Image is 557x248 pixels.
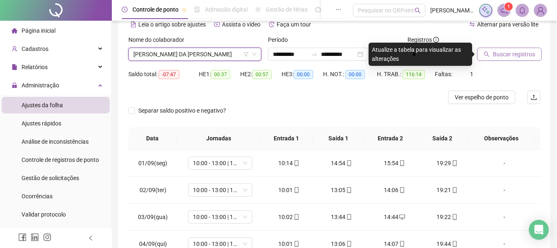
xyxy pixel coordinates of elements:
span: dashboard [315,7,321,12]
span: 03/09(qua) [138,214,168,220]
div: 13:05 [322,185,361,195]
span: pushpin [182,7,187,12]
span: Página inicial [22,27,55,34]
span: Faça um tour [277,21,311,28]
div: H. TRAB.: [377,70,435,79]
span: mobile [345,187,352,193]
span: mobile [293,241,299,247]
img: 11179 [534,4,547,17]
span: mobile [398,160,405,166]
span: Gestão de solicitações [22,175,79,181]
div: HE 3: [282,70,323,79]
div: 14:44 [374,212,414,222]
span: 10:00 - 13:00 | 14:00 - 19:20 [193,211,247,223]
span: ellipsis [335,7,341,12]
span: Cadastros [22,46,48,52]
div: HE 2: [240,70,282,79]
span: 01/09(seg) [138,160,167,166]
sup: 1 [504,2,513,11]
div: 19:29 [427,159,467,168]
span: down [252,52,257,57]
span: Ajustes rápidos [22,120,61,127]
span: home [12,28,17,34]
span: Gestão de férias [266,6,308,13]
span: 02/09(ter) [140,187,166,193]
span: to [311,51,318,58]
div: Saldo total: [128,70,199,79]
span: Ajustes da folha [22,102,63,108]
span: mobile [293,187,299,193]
span: Buscar registros [493,50,535,59]
label: Período [268,35,293,44]
div: 14:06 [374,185,414,195]
span: mobile [451,187,458,193]
span: mobile [293,160,299,166]
span: notification [500,7,508,14]
span: -07:47 [159,70,179,79]
button: Buscar registros [477,48,542,61]
span: Separar saldo positivo e negativo? [135,106,229,115]
div: 19:21 [427,185,467,195]
span: 116:14 [403,70,425,79]
span: Ver espelho de ponto [455,93,509,102]
th: Entrada 2 [364,127,416,150]
div: - [480,185,529,195]
span: mobile [293,214,299,220]
div: - [480,159,529,168]
span: file-done [194,7,200,12]
span: ALISON FILIPE DA SILVA ADÃO [133,48,256,60]
span: Administração [22,82,59,89]
span: clock-circle [122,7,128,12]
span: facebook [18,233,27,241]
span: sun [255,7,261,12]
span: youtube [214,22,220,27]
span: 00:00 [294,70,313,79]
span: mobile [451,160,458,166]
span: Observações [475,134,528,143]
div: HE 1: [199,70,240,79]
span: mobile [398,241,405,247]
th: Jornadas [177,127,260,150]
span: Registros [408,35,439,44]
span: [PERSON_NAME] - AFTER WAVE [430,6,474,15]
span: Faltas: [435,71,453,77]
span: Relatórios [22,64,48,70]
th: Data [128,127,177,150]
span: mobile [398,187,405,193]
img: sparkle-icon.fc2bf0ac1784a2077858766a79e2daf3.svg [481,6,490,15]
span: Alternar para versão lite [477,21,538,28]
span: instagram [43,233,51,241]
div: 15:54 [374,159,414,168]
span: Análise de inconsistências [22,138,89,145]
th: Observações [468,127,534,150]
span: filter [244,52,248,57]
span: Assista o vídeo [222,21,260,28]
span: Leia o artigo sobre ajustes [138,21,206,28]
span: 00:37 [211,70,230,79]
span: mobile [345,214,352,220]
span: info-circle [433,37,439,43]
div: 19:22 [427,212,467,222]
div: 13:44 [322,212,361,222]
span: mobile [345,160,352,166]
th: Saída 2 [416,127,468,150]
span: file [12,64,17,70]
button: Ver espelho de ponto [448,91,515,104]
span: 10:00 - 13:00 | 14:00 - 19:20 [193,157,247,169]
span: mobile [345,241,352,247]
div: 10:14 [269,159,309,168]
span: Validar protocolo [22,211,66,218]
div: - [480,212,529,222]
div: Open Intercom Messenger [529,220,549,240]
span: file-text [130,22,136,27]
label: Nome do colaborador [128,35,190,44]
div: 10:02 [269,212,309,222]
span: Controle de ponto [133,6,178,13]
span: user-add [12,46,17,52]
span: bell [518,7,526,14]
span: 00:00 [345,70,365,79]
span: Admissão digital [205,6,248,13]
div: H. NOT.: [323,70,377,79]
span: upload [530,94,537,101]
span: swap [469,22,475,27]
